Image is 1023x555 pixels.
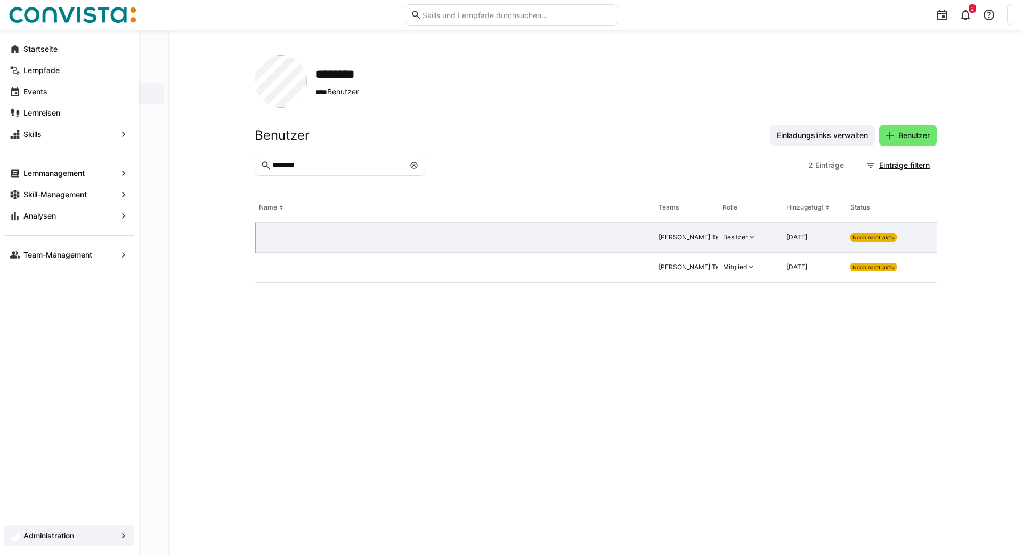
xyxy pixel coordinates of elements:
[770,125,875,146] button: Einladungslinks verwalten
[775,130,870,141] span: Einladungslinks verwalten
[878,160,931,171] span: Einträge filtern
[971,5,974,12] span: 2
[879,125,937,146] button: Benutzer
[786,233,807,241] span: [DATE]
[659,233,728,242] div: [PERSON_NAME] Team
[852,264,895,270] span: Noch nicht aktiv
[659,263,728,271] div: [PERSON_NAME] Team
[860,155,937,176] button: Einträge filtern
[255,127,310,143] h2: Benutzer
[786,263,807,271] span: [DATE]
[723,233,748,242] div: Besitzer
[786,203,823,212] div: Hinzugefügt
[808,160,813,171] span: 2
[852,234,895,240] span: Noch nicht aktiv
[315,86,359,98] span: Benutzer
[723,263,747,271] div: Mitglied
[815,160,844,171] span: Einträge
[421,10,612,20] input: Skills und Lernpfade durchsuchen…
[659,203,679,212] div: Teams
[897,130,931,141] span: Benutzer
[850,203,870,212] div: Status
[722,203,737,212] div: Rolle
[259,203,277,212] div: Name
